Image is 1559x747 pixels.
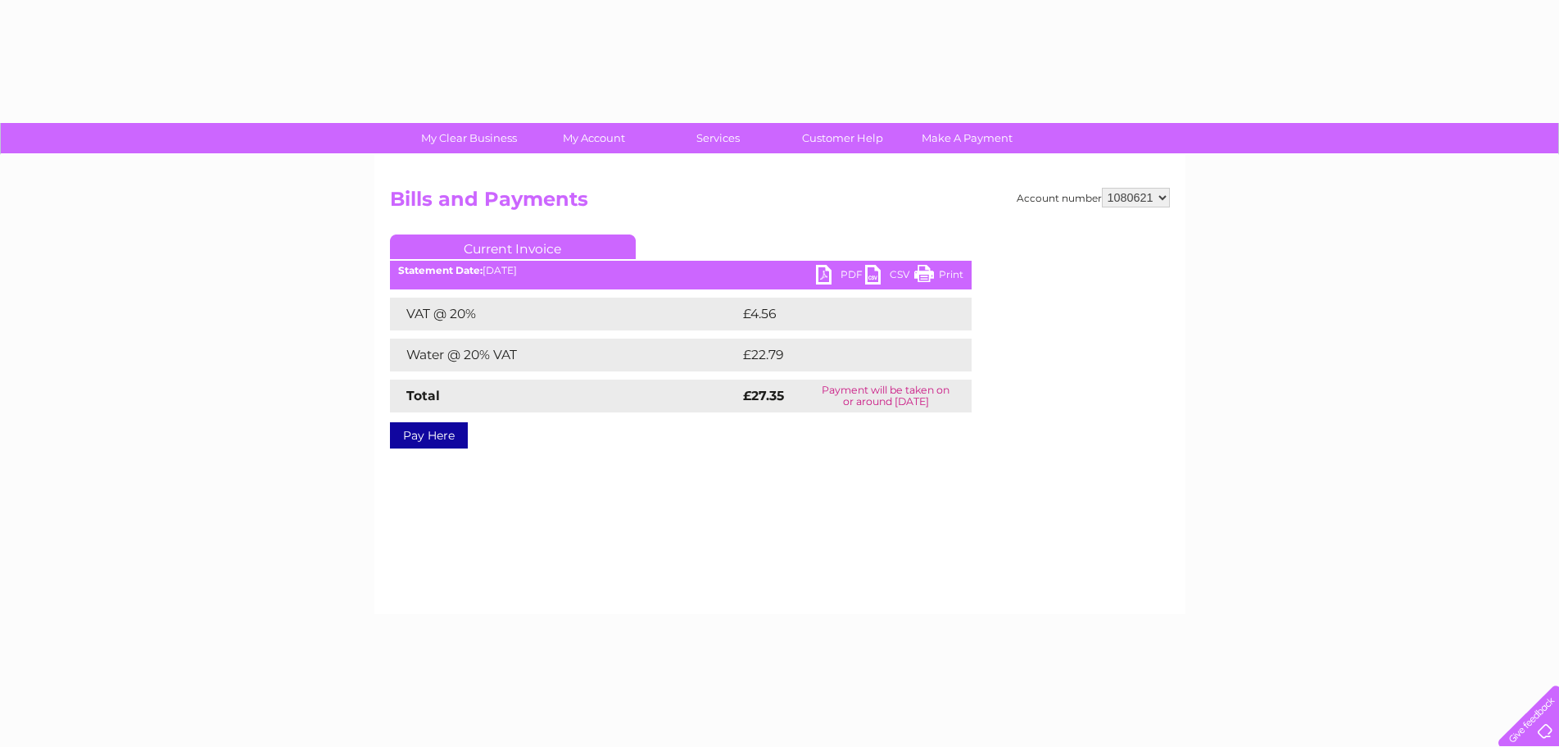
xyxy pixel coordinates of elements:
a: My Account [526,123,661,153]
a: My Clear Business [401,123,537,153]
a: Current Invoice [390,235,636,259]
td: Water @ 20% VAT [390,339,739,371]
td: VAT @ 20% [390,298,739,330]
a: Print [914,265,963,289]
b: Statement Date: [398,264,483,276]
div: Account number [1017,188,1170,207]
strong: Total [406,388,440,403]
td: Payment will be taken on or around [DATE] [800,380,972,412]
strong: £27.35 [743,388,784,403]
h2: Bills and Payments [390,188,1170,219]
a: Make A Payment [900,123,1035,153]
a: Customer Help [775,123,910,153]
a: Services [650,123,786,153]
div: [DATE] [390,265,972,276]
a: PDF [816,265,865,289]
a: Pay Here [390,422,468,449]
td: £22.79 [739,339,938,371]
td: £4.56 [739,298,933,330]
a: CSV [865,265,914,289]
